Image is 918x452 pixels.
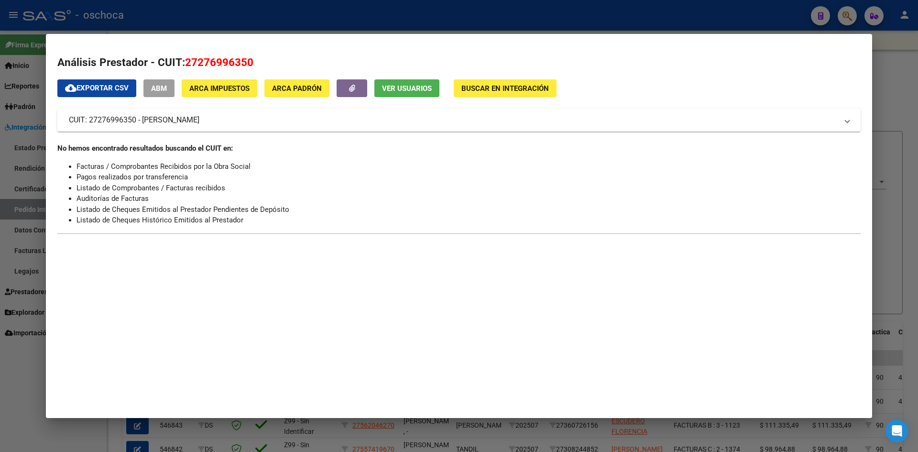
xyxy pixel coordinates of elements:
[454,79,557,97] button: Buscar en Integración
[76,183,861,194] li: Listado de Comprobantes / Facturas recibidos
[57,79,136,97] button: Exportar CSV
[76,215,861,226] li: Listado de Cheques Histórico Emitidos al Prestador
[382,84,432,93] span: Ver Usuarios
[57,55,861,71] h2: Análisis Prestador - CUIT:
[143,79,175,97] button: ABM
[57,144,233,153] strong: No hemos encontrado resultados buscando el CUIT en:
[76,193,861,204] li: Auditorías de Facturas
[57,109,861,132] mat-expansion-panel-header: CUIT: 27276996350 - [PERSON_NAME]
[65,84,129,92] span: Exportar CSV
[461,84,549,93] span: Buscar en Integración
[885,419,908,442] div: Open Intercom Messenger
[182,79,257,97] button: ARCA Impuestos
[151,84,167,93] span: ABM
[189,84,250,93] span: ARCA Impuestos
[65,82,76,94] mat-icon: cloud_download
[76,204,861,215] li: Listado de Cheques Emitidos al Prestador Pendientes de Depósito
[185,56,253,68] span: 27276996350
[374,79,439,97] button: Ver Usuarios
[76,172,861,183] li: Pagos realizados por transferencia
[69,114,838,126] mat-panel-title: CUIT: 27276996350 - [PERSON_NAME]
[76,161,861,172] li: Facturas / Comprobantes Recibidos por la Obra Social
[272,84,322,93] span: ARCA Padrón
[264,79,329,97] button: ARCA Padrón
